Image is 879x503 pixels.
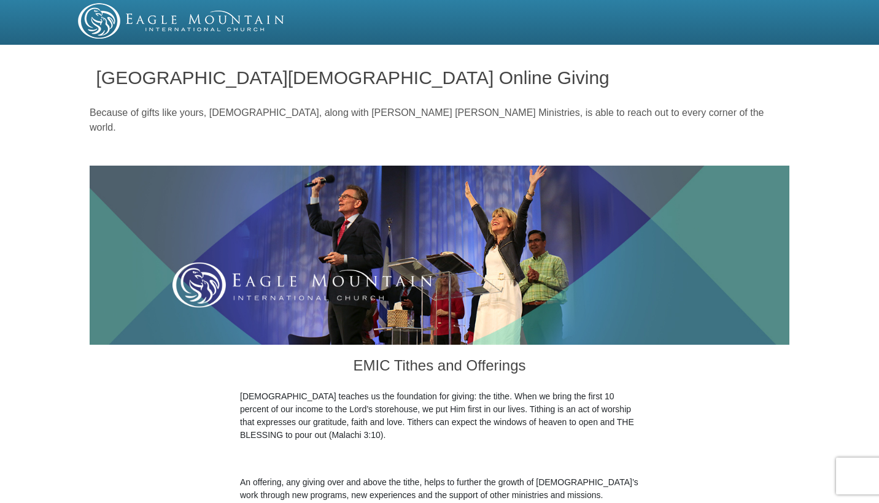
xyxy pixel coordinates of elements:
p: Because of gifts like yours, [DEMOGRAPHIC_DATA], along with [PERSON_NAME] [PERSON_NAME] Ministrie... [90,106,789,135]
h1: [GEOGRAPHIC_DATA][DEMOGRAPHIC_DATA] Online Giving [96,67,783,88]
p: An offering, any giving over and above the tithe, helps to further the growth of [DEMOGRAPHIC_DAT... [240,476,639,502]
p: [DEMOGRAPHIC_DATA] teaches us the foundation for giving: the tithe. When we bring the first 10 pe... [240,390,639,442]
img: EMIC [78,3,285,39]
h3: EMIC Tithes and Offerings [240,345,639,390]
